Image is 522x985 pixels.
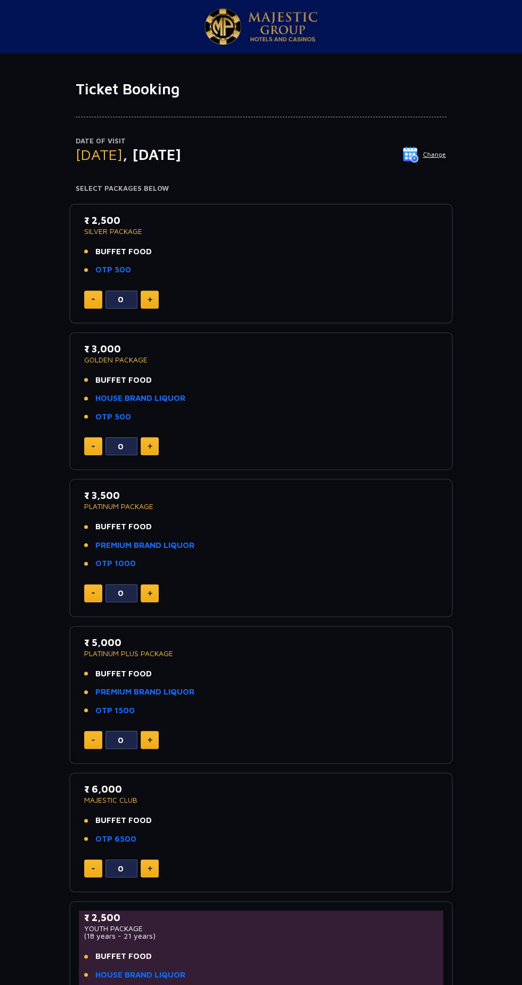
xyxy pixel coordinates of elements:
a: OTP 6500 [95,833,136,845]
h4: Select Packages Below [76,184,446,193]
img: minus [92,739,95,741]
span: BUFFET FOOD [95,521,152,533]
p: ₹ 2,500 [84,910,438,925]
p: (18 years - 21 years) [84,932,438,940]
img: plus [148,866,152,871]
p: ₹ 5,000 [84,635,438,650]
img: minus [92,868,95,869]
a: PREMIUM BRAND LIQUOR [95,539,194,552]
span: BUFFET FOOD [95,950,152,963]
span: BUFFET FOOD [95,814,152,827]
img: plus [148,443,152,449]
img: plus [148,297,152,302]
a: OTP 1000 [95,558,136,570]
a: HOUSE BRAND LIQUOR [95,969,185,981]
span: BUFFET FOOD [95,374,152,386]
img: minus [92,592,95,594]
img: Majestic Pride [248,12,317,42]
p: SILVER PACKAGE [84,228,438,235]
p: PLATINUM PLUS PACKAGE [84,650,438,657]
p: MAJESTIC CLUB [84,796,438,804]
p: PLATINUM PACKAGE [84,503,438,510]
a: PREMIUM BRAND LIQUOR [95,686,194,698]
p: Date of Visit [76,136,446,147]
p: YOUTH PACKAGE [84,925,438,932]
p: ₹ 2,500 [84,213,438,228]
a: OTP 500 [95,411,131,423]
img: plus [148,591,152,596]
span: [DATE] [76,146,123,163]
a: HOUSE BRAND LIQUOR [95,392,185,405]
a: OTP 500 [95,264,131,276]
a: OTP 1500 [95,705,135,717]
p: ₹ 3,000 [84,342,438,356]
img: minus [92,298,95,300]
img: minus [92,446,95,447]
h1: Ticket Booking [76,80,446,98]
span: BUFFET FOOD [95,668,152,680]
span: , [DATE] [123,146,181,163]
img: Majestic Pride [205,9,241,45]
p: ₹ 6,000 [84,782,438,796]
button: Change [402,146,446,163]
p: ₹ 3,500 [84,488,438,503]
p: GOLDEN PACKAGE [84,356,438,364]
span: BUFFET FOOD [95,246,152,258]
img: plus [148,737,152,742]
